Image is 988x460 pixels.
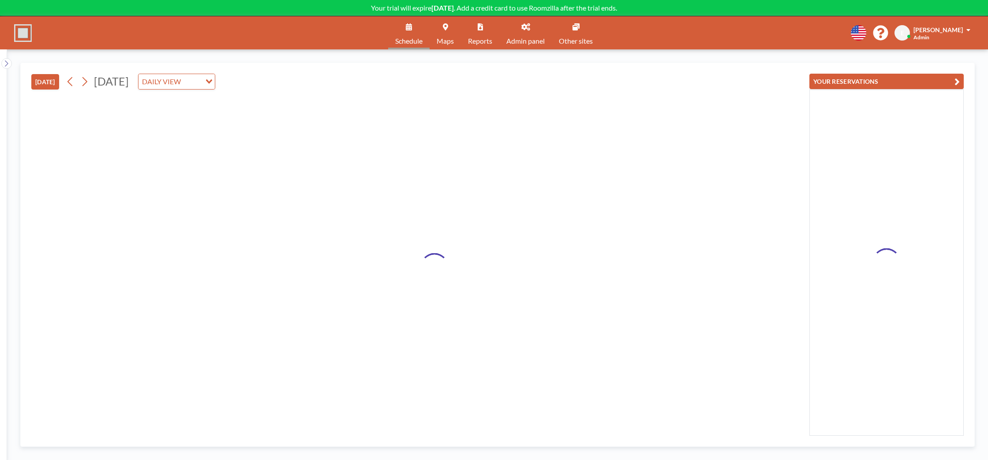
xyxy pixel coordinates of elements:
[506,37,545,45] span: Admin panel
[31,74,59,90] button: [DATE]
[138,74,215,89] div: Search for option
[468,37,492,45] span: Reports
[499,16,552,49] a: Admin panel
[901,29,904,37] span: E
[559,37,593,45] span: Other sites
[94,75,129,88] span: [DATE]
[913,34,929,41] span: Admin
[431,4,454,12] b: [DATE]
[14,24,32,42] img: organization-logo
[552,16,600,49] a: Other sites
[388,16,430,49] a: Schedule
[461,16,499,49] a: Reports
[913,26,963,34] span: [PERSON_NAME]
[437,37,454,45] span: Maps
[430,16,461,49] a: Maps
[140,76,183,87] span: DAILY VIEW
[809,74,964,89] button: YOUR RESERVATIONS
[395,37,423,45] span: Schedule
[183,76,200,87] input: Search for option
